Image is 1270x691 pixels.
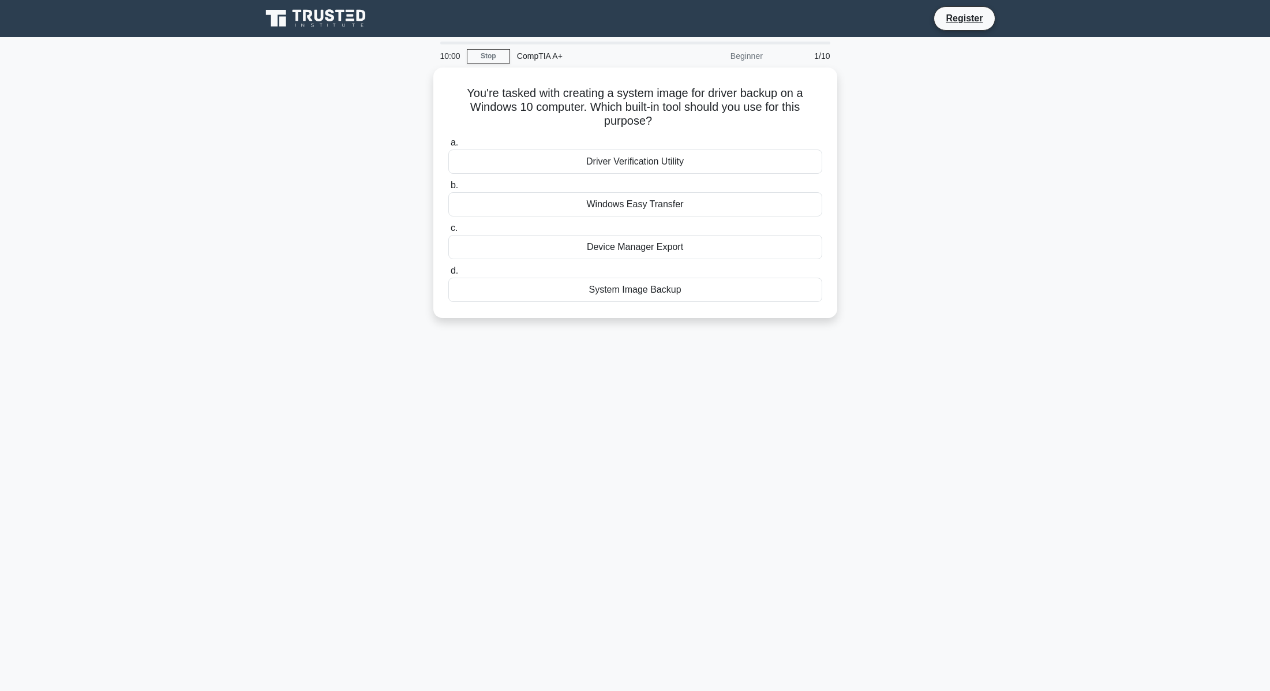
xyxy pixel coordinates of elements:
[448,278,822,302] div: System Image Backup
[451,223,458,233] span: c.
[447,86,823,129] h5: You're tasked with creating a system image for driver backup on a Windows 10 computer. Which buil...
[451,137,458,147] span: a.
[939,11,990,25] a: Register
[448,192,822,216] div: Windows Easy Transfer
[451,180,458,190] span: b.
[770,44,837,68] div: 1/10
[433,44,467,68] div: 10:00
[448,150,822,174] div: Driver Verification Utility
[669,44,770,68] div: Beginner
[448,235,822,259] div: Device Manager Export
[467,49,510,64] a: Stop
[510,44,669,68] div: CompTIA A+
[451,266,458,275] span: d.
